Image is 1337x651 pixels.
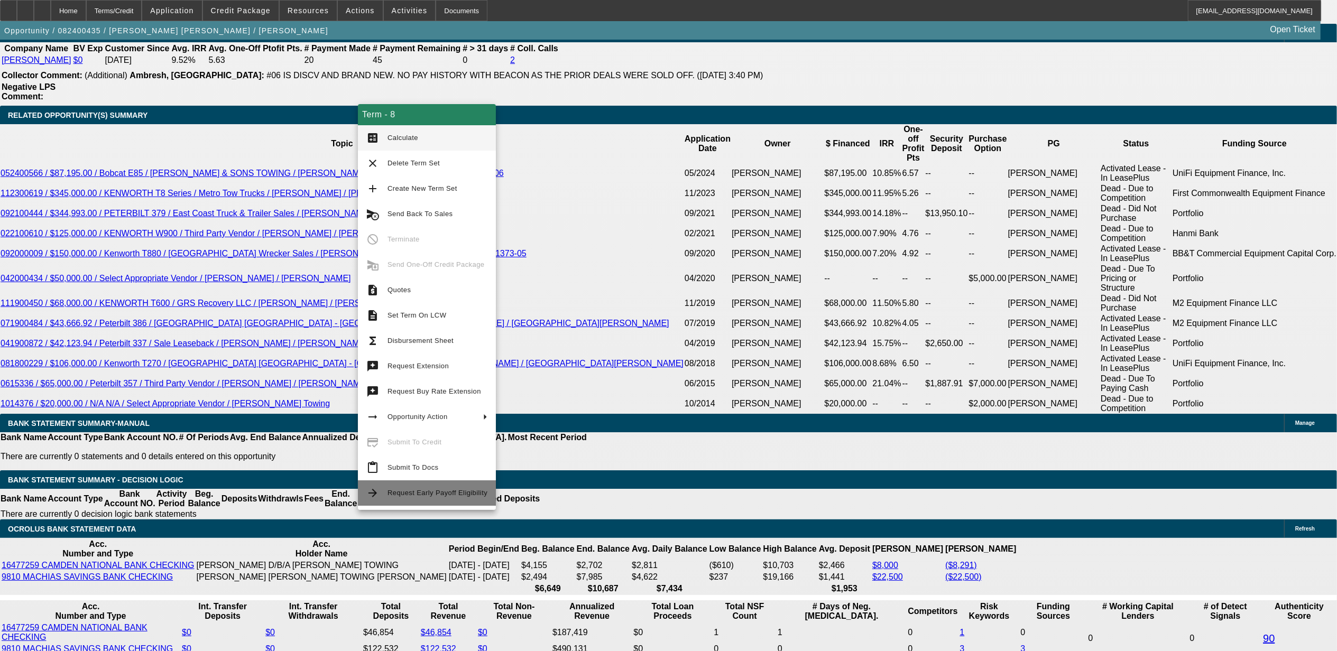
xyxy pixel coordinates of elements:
[366,157,379,170] mat-icon: clear
[187,489,220,509] th: Beg. Balance
[576,560,630,571] td: $2,702
[301,432,385,443] th: Annualized Deposits
[925,313,969,333] td: --
[508,432,587,443] th: Most Recent Period
[902,183,925,203] td: 5.26
[763,572,817,582] td: $19,166
[456,489,540,509] th: Annualized Deposits
[1,539,195,559] th: Acc. Number and Type
[1008,124,1100,163] th: PG
[73,44,103,53] b: BV Exp
[47,489,104,509] th: Account Type
[731,354,824,374] td: [PERSON_NAME]
[229,432,302,443] th: Avg. End Balance
[47,432,104,443] th: Account Type
[902,124,925,163] th: One-off Profit Pts
[73,55,83,64] a: $0
[221,489,258,509] th: Deposits
[366,208,379,220] mat-icon: cancel_schedule_send
[907,601,958,621] th: Competitors
[420,601,476,621] th: Total Revenue
[521,572,575,582] td: $2,494
[969,124,1008,163] th: Purchase Option
[388,286,411,294] span: Quotes
[872,561,898,570] a: $8,000
[1266,21,1320,39] a: Open Ticket
[818,560,871,571] td: $2,466
[477,601,551,621] th: Total Non-Revenue
[1100,354,1172,374] td: Activated Lease - In LeasePlus
[196,560,447,571] td: [PERSON_NAME] D/B/A [PERSON_NAME] TOWING
[211,6,271,15] span: Credit Package
[1008,163,1100,183] td: [PERSON_NAME]
[156,489,188,509] th: Activity Period
[713,622,776,643] td: 1
[731,124,824,163] th: Owner
[925,244,969,264] td: --
[1172,203,1337,224] td: Portfolio
[1295,526,1315,532] span: Refresh
[552,628,632,637] div: $187,419
[824,394,872,414] td: $20,000.00
[824,264,872,293] td: --
[631,572,708,582] td: $4,622
[1172,224,1337,244] td: Hanmi Bank
[521,583,575,594] th: $6,649
[2,572,173,581] a: 9810 MACHIAS SAVINGS BANK CHECKING
[969,333,1008,354] td: --
[1172,183,1337,203] td: First Commonwealth Equipment Finance
[925,163,969,183] td: --
[1172,163,1337,183] td: UniFi Equipment Finance, Inc.
[1,452,587,461] p: There are currently 0 statements and 0 details entered on this opportunity
[510,55,515,64] a: 2
[684,394,731,414] td: 10/2014
[462,55,509,66] td: 0
[521,560,575,571] td: $4,155
[872,244,901,264] td: 7.20%
[1008,183,1100,203] td: [PERSON_NAME]
[872,333,901,354] td: 15.75%
[1262,601,1336,621] th: Authenticity Score
[2,55,71,64] a: [PERSON_NAME]
[1,339,367,348] a: 041900872 / $42,123.94 / Peterbilt 337 / Sale Leaseback / [PERSON_NAME] / [PERSON_NAME]
[902,313,925,333] td: 4.05
[266,71,763,80] span: #06 IS DISCV AND BRAND NEW. NO PAY HISTORY WITH BEACON AS THE PRIOR DEALS WERE SOLD OFF. ([DATE] ...
[1,601,180,621] th: Acc. Number and Type
[104,489,156,509] th: Bank Account NO.
[1100,124,1172,163] th: Status
[388,184,457,192] span: Create New Term Set
[1,299,404,308] a: 111900450 / $68,000.00 / KENWORTH T600 / GRS Recovery LLC / [PERSON_NAME] / [PERSON_NAME]
[1172,354,1337,374] td: UniFi Equipment Finance, Inc.
[338,1,383,21] button: Actions
[925,264,969,293] td: --
[1172,374,1337,394] td: Portfolio
[4,26,328,35] span: Opportunity / 082400435 / [PERSON_NAME] [PERSON_NAME] / [PERSON_NAME]
[731,333,824,354] td: [PERSON_NAME]
[1008,313,1100,333] td: [PERSON_NAME]
[363,601,419,621] th: Total Deposits
[181,601,264,621] th: Int. Transfer Deposits
[872,124,901,163] th: IRR
[1263,633,1275,644] a: 90
[902,224,925,244] td: 4.76
[731,394,824,414] td: [PERSON_NAME]
[1100,394,1172,414] td: Dead - Due to Competition
[902,374,925,394] td: --
[182,628,191,637] a: $0
[521,539,575,559] th: Beg. Balance
[257,489,303,509] th: Withdrawls
[388,413,448,421] span: Opportunity Action
[763,560,817,571] td: $10,703
[104,432,179,443] th: Bank Account NO.
[2,623,147,641] a: 16477259 CAMDEN NATIONAL BANK CHECKING
[872,224,901,244] td: 7.90%
[85,71,127,80] span: (Additional)
[872,354,901,374] td: 8.68%
[684,293,731,313] td: 11/2019
[130,71,264,80] b: Ambresh, [GEOGRAPHIC_DATA]:
[925,374,969,394] td: $1,887.91
[1,229,408,238] a: 022100610 / $125,000.00 / KENWORTH W900 / Third Party Vendor / [PERSON_NAME] / [PERSON_NAME]
[203,1,279,21] button: Credit Package
[631,583,708,594] th: $7,434
[902,293,925,313] td: 5.80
